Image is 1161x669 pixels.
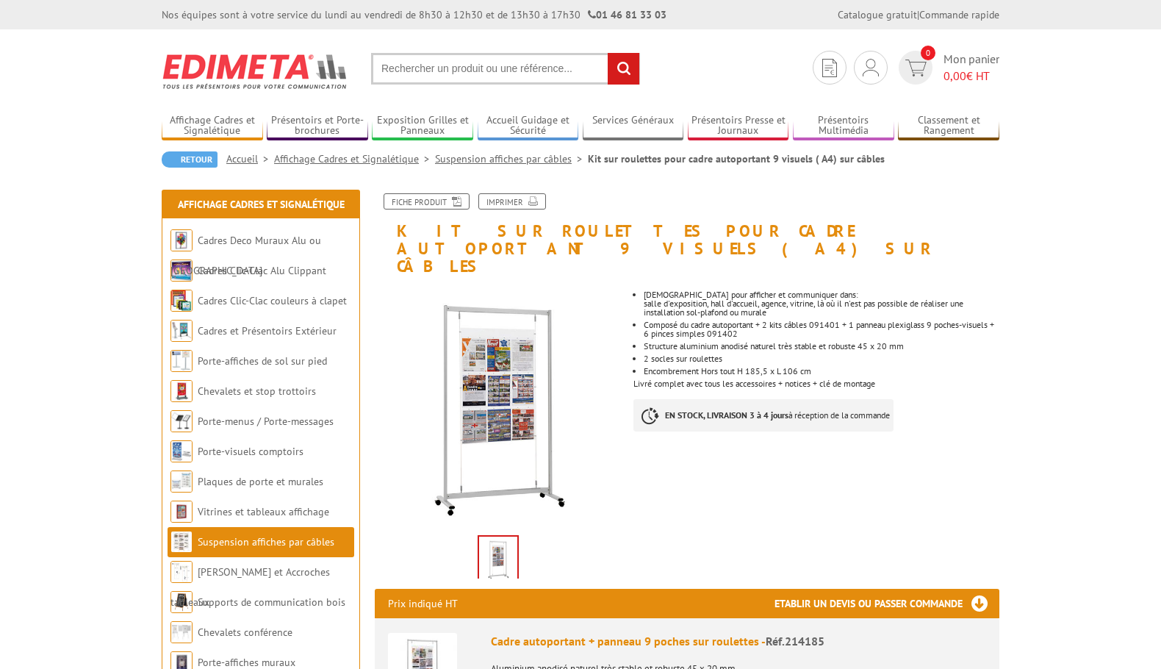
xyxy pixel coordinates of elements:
[478,193,546,210] a: Imprimer
[198,656,295,669] a: Porte-affiches muraux
[921,46,935,60] span: 0
[170,234,321,277] a: Cadres Deco Muraux Alu ou [GEOGRAPHIC_DATA]
[198,535,334,548] a: Suspension affiches par câbles
[588,8,666,21] strong: 01 46 81 33 03
[838,7,999,22] div: |
[170,410,193,432] img: Porte-menus / Porte-messages
[198,626,292,639] a: Chevalets conférence
[384,193,470,210] a: Fiche produit
[608,53,639,85] input: rechercher
[644,354,999,363] li: 2 socles sur roulettes
[198,445,303,458] a: Porte-visuels comptoirs
[170,380,193,402] img: Chevalets et stop trottoirs
[766,634,824,648] span: Réf.214185
[644,342,999,351] li: Structure aluminium anodisé naturel très stable et robuste 45 x 20 mm
[863,59,879,76] img: devis rapide
[478,114,579,138] a: Accueil Guidage et Sécurité
[170,501,193,523] img: Vitrines et tableaux affichage
[364,193,1010,276] h1: Kit sur roulettes pour cadre autoportant 9 visuels ( A4) sur câbles
[943,68,999,85] span: € HT
[688,114,789,138] a: Présentoirs Presse et Journaux
[170,561,193,583] img: Cimaises et Accroches tableaux
[644,367,999,376] li: Encombrement Hors tout H 185,5 x L 106 cm
[375,283,622,531] img: suspendus_par_cables_214185_1.jpg
[267,114,368,138] a: Présentoirs et Porte-brochures
[178,198,345,211] a: Affichage Cadres et Signalétique
[943,68,966,83] span: 0,00
[435,152,588,165] a: Suspension affiches par câbles
[198,324,337,337] a: Cadres et Présentoirs Extérieur
[170,621,193,643] img: Chevalets conférence
[822,59,837,77] img: devis rapide
[644,321,999,338] li: Composé du cadre autoportant + 2 kits câbles 091401 + 1 panneau plexiglass 9 poches-visuels + 6 p...
[838,8,917,21] a: Catalogue gratuit
[633,399,894,432] p: à réception de la commande
[198,264,326,277] a: Cadres Clic-Clac Alu Clippant
[491,633,986,650] div: Cadre autoportant + panneau 9 poches sur roulettes -
[170,440,193,462] img: Porte-visuels comptoirs
[665,409,788,421] strong: EN STOCK, LIVRAISON 3 à 4 jours
[943,51,999,85] span: Mon panier
[170,229,193,251] img: Cadres Deco Muraux Alu ou Bois
[198,415,334,428] a: Porte-menus / Porte-messages
[198,354,327,368] a: Porte-affiches de sol sur pied
[774,589,999,618] h3: Etablir un devis ou passer commande
[793,114,894,138] a: Présentoirs Multimédia
[170,290,193,312] img: Cadres Clic-Clac couleurs à clapet
[919,8,999,21] a: Commande rapide
[905,60,927,76] img: devis rapide
[588,151,885,166] li: Kit sur roulettes pour cadre autoportant 9 visuels ( A4) sur câbles
[170,350,193,372] img: Porte-affiches de sol sur pied
[226,152,274,165] a: Accueil
[162,151,218,168] a: Retour
[198,384,316,398] a: Chevalets et stop trottoirs
[372,114,473,138] a: Exposition Grilles et Panneaux
[274,152,435,165] a: Affichage Cadres et Signalétique
[895,51,999,85] a: devis rapide 0 Mon panier 0,00€ HT
[162,7,666,22] div: Nos équipes sont à votre service du lundi au vendredi de 8h30 à 12h30 et de 13h30 à 17h30
[170,531,193,553] img: Suspension affiches par câbles
[198,505,329,518] a: Vitrines et tableaux affichage
[162,114,263,138] a: Affichage Cadres et Signalétique
[198,595,345,609] a: Supports de communication bois
[898,114,999,138] a: Classement et Rangement
[198,475,323,488] a: Plaques de porte et murales
[198,294,347,307] a: Cadres Clic-Clac couleurs à clapet
[170,320,193,342] img: Cadres et Présentoirs Extérieur
[644,290,999,317] li: [DEMOGRAPHIC_DATA] pour afficher et communiquer dans: salle d'exposition, hall d'accueil, agence,...
[371,53,640,85] input: Rechercher un produit ou une référence...
[162,44,349,99] img: Edimeta
[479,537,517,582] img: suspendus_par_cables_214185_1.jpg
[170,565,330,609] a: [PERSON_NAME] et Accroches tableaux
[633,276,1010,446] div: Livré complet avec tous les accessoires + notices + clé de montage
[583,114,684,138] a: Services Généraux
[170,471,193,493] img: Plaques de porte et murales
[388,589,458,618] p: Prix indiqué HT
